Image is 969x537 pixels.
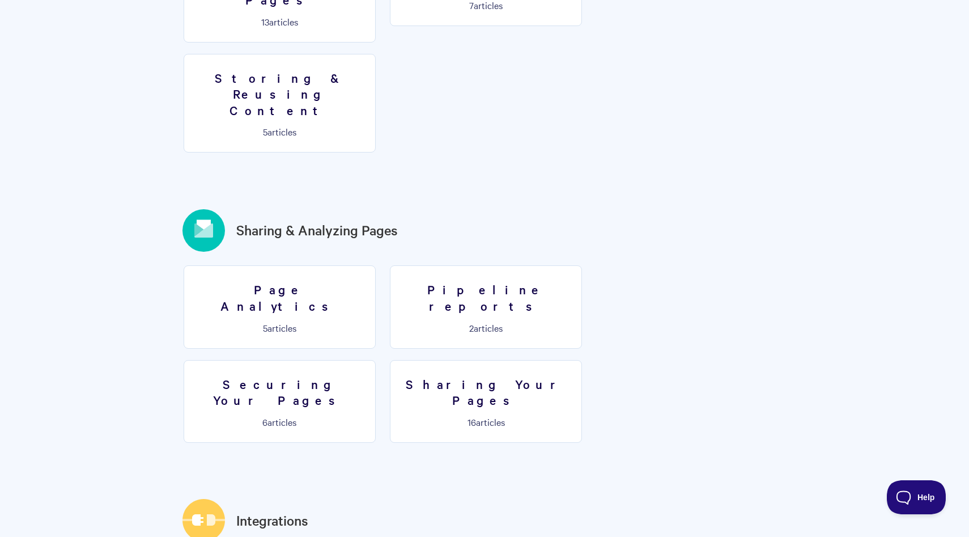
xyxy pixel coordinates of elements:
span: 5 [263,125,267,138]
span: 13 [261,15,269,28]
a: Sharing & Analyzing Pages [236,220,398,240]
h3: Sharing Your Pages [397,376,575,408]
a: Page Analytics 5articles [184,265,376,348]
span: 5 [263,322,267,334]
p: articles [191,16,368,27]
a: Securing Your Pages 6articles [184,360,376,443]
iframe: Toggle Customer Support [887,480,946,514]
h3: Page Analytics [191,281,368,314]
a: Storing & Reusing Content 5articles [184,54,376,153]
p: articles [397,417,575,427]
span: 2 [469,322,474,334]
span: 16 [467,416,476,428]
h3: Storing & Reusing Content [191,70,368,119]
span: 6 [262,416,267,428]
a: Integrations [236,510,308,531]
h3: Pipeline reports [397,281,575,314]
p: articles [191,126,368,137]
a: Pipeline reports 2articles [390,265,582,348]
p: articles [191,417,368,427]
p: articles [397,323,575,333]
a: Sharing Your Pages 16articles [390,360,582,443]
p: articles [191,323,368,333]
h3: Securing Your Pages [191,376,368,408]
